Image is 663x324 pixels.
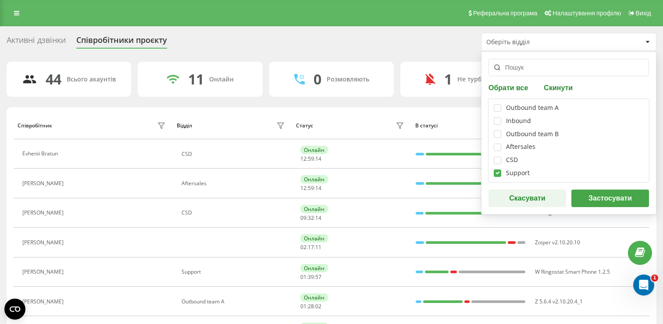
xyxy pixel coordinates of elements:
span: 14 [315,155,321,162]
div: Outbound team B [506,130,559,138]
div: : : [300,274,321,280]
button: Застосувати [571,190,649,207]
span: 14 [315,184,321,192]
button: Скинути [541,83,575,92]
div: : : [300,215,321,221]
button: Open CMP widget [4,299,25,320]
div: 1 [444,71,452,88]
div: [PERSON_NAME] [22,210,66,216]
span: 59 [308,155,314,162]
span: 1 [651,275,658,282]
div: Оберіть відділ [486,39,591,46]
span: 12 [300,184,307,192]
div: : : [300,185,321,191]
span: 32 [308,214,314,222]
span: 28 [308,303,314,310]
div: Онлайн [209,76,234,83]
div: В статусі [415,123,526,129]
span: Z 5.6.4 v2.10.20.4_1 [535,298,583,305]
div: Inbound [506,117,531,125]
div: Support [182,269,287,275]
input: Пошук [488,59,649,76]
div: Онлайн [300,205,328,213]
div: Активні дзвінки [7,35,66,49]
span: 01 [300,273,307,281]
div: Онлайн [300,146,328,154]
div: Aftersales [182,180,287,187]
span: 17 [308,243,314,251]
span: 39 [308,273,314,281]
div: : : [300,156,321,162]
div: Evhenii Bratun [22,151,60,157]
iframe: Intercom live chat [633,275,654,296]
div: 0 [314,71,321,88]
div: [PERSON_NAME] [22,239,66,246]
span: Zoiper v2.10.20.10 [535,239,580,246]
button: Обрати все [488,83,531,92]
div: CSD [182,151,287,157]
div: Aftersales [506,143,535,151]
div: [PERSON_NAME] [22,269,66,275]
div: Співробітник [18,123,52,129]
div: Онлайн [300,175,328,183]
span: 12 [300,155,307,162]
div: Відділ [177,123,192,129]
span: 59 [308,184,314,192]
div: Support [506,169,530,177]
span: 01 [300,303,307,310]
div: 11 [188,71,204,88]
div: CSD [182,210,287,216]
div: Всього акаунтів [67,76,116,83]
div: Статус [296,123,313,129]
div: Outbound team A [506,104,559,112]
div: Розмовляють [327,76,369,83]
div: Співробітники проєкту [76,35,167,49]
div: 44 [46,71,61,88]
span: W Ringostat Smart Phone 1.2.5 [535,268,610,275]
span: 14 [315,214,321,222]
span: 11 [315,243,321,251]
div: Онлайн [300,293,328,302]
div: Онлайн [300,234,328,243]
span: 02 [315,303,321,310]
div: Outbound team A [182,299,287,305]
div: [PERSON_NAME] [22,299,66,305]
div: Онлайн [300,264,328,272]
button: Скасувати [488,190,566,207]
div: [PERSON_NAME] [22,180,66,187]
span: Реферальна програма [473,10,538,17]
span: 57 [315,273,321,281]
span: 02 [300,243,307,251]
span: Вихід [636,10,651,17]
span: 09 [300,214,307,222]
span: Налаштування профілю [552,10,621,17]
div: : : [300,303,321,310]
div: : : [300,244,321,250]
div: Не турбувати [457,76,500,83]
div: CSD [506,156,518,164]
